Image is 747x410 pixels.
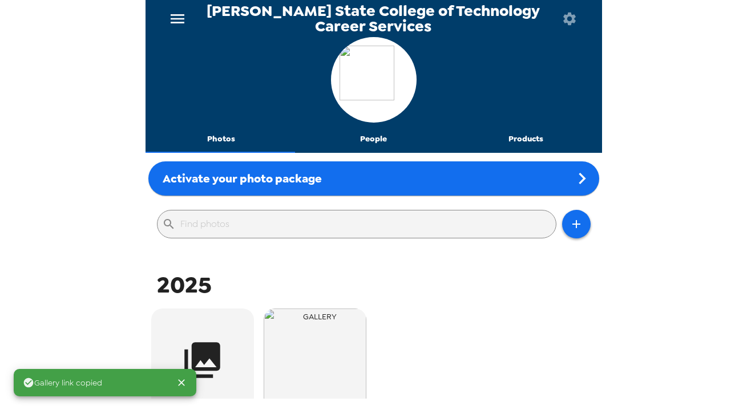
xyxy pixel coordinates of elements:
button: People [297,125,450,153]
button: Close [171,372,192,393]
button: Photos [146,125,298,153]
input: Find photos [180,215,551,233]
span: 2025 [157,270,212,300]
span: Activate your photo package [163,171,322,186]
img: org logo [340,46,408,114]
button: Products [450,125,602,153]
span: [PERSON_NAME] State College of Technology Career Services [196,3,551,34]
span: Gallery link copied [23,377,102,388]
